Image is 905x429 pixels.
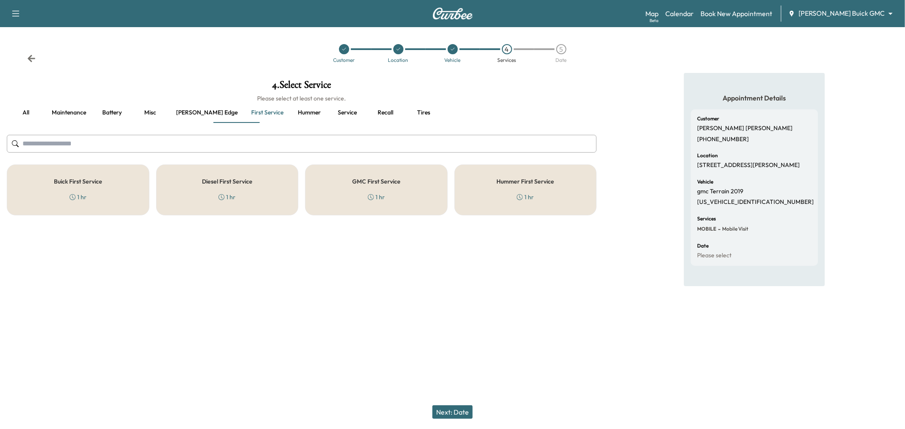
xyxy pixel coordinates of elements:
[7,103,597,123] div: basic tabs example
[698,188,744,195] p: gmc Terrain 2019
[698,162,800,169] p: [STREET_ADDRESS][PERSON_NAME]
[328,103,367,123] button: Service
[45,103,93,123] button: Maintenance
[367,103,405,123] button: Recall
[721,226,749,232] span: Mobile Visit
[388,58,409,63] div: Location
[368,193,385,201] div: 1 hr
[698,252,732,259] p: Please select
[219,193,235,201] div: 1 hr
[432,8,473,19] img: Curbee Logo
[691,93,818,103] h5: Appointment Details
[698,243,709,248] h6: Date
[698,116,720,121] h6: Customer
[7,80,597,94] h1: 4 . Select Service
[698,216,716,221] h6: Services
[556,58,567,63] div: Date
[445,58,461,63] div: Vehicle
[7,103,45,123] button: all
[27,54,36,63] div: Back
[517,193,534,201] div: 1 hr
[405,103,443,123] button: Tires
[698,125,793,132] p: [PERSON_NAME] [PERSON_NAME]
[7,94,597,103] h6: Please select at least one service.
[333,58,355,63] div: Customer
[799,8,885,18] span: [PERSON_NAME] Buick GMC
[502,44,512,54] div: 4
[665,8,694,19] a: Calendar
[244,103,290,123] button: First service
[202,178,252,184] h5: Diesel First Service
[54,178,102,184] h5: Buick First Service
[290,103,328,123] button: Hummer
[93,103,131,123] button: Battery
[717,225,721,233] span: -
[645,8,658,19] a: MapBeta
[432,405,473,419] button: Next: Date
[70,193,87,201] div: 1 hr
[131,103,169,123] button: Misc
[498,58,516,63] div: Services
[698,198,814,206] p: [US_VEHICLE_IDENTIFICATION_NUMBER]
[698,179,714,184] h6: Vehicle
[169,103,244,123] button: [PERSON_NAME] edge
[698,226,717,232] span: MOBILE
[556,44,566,54] div: 5
[698,136,749,143] p: [PHONE_NUMBER]
[352,178,401,184] h5: GMC First Service
[698,153,718,158] h6: Location
[650,17,658,24] div: Beta
[700,8,772,19] a: Book New Appointment
[496,178,554,184] h5: Hummer First Service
